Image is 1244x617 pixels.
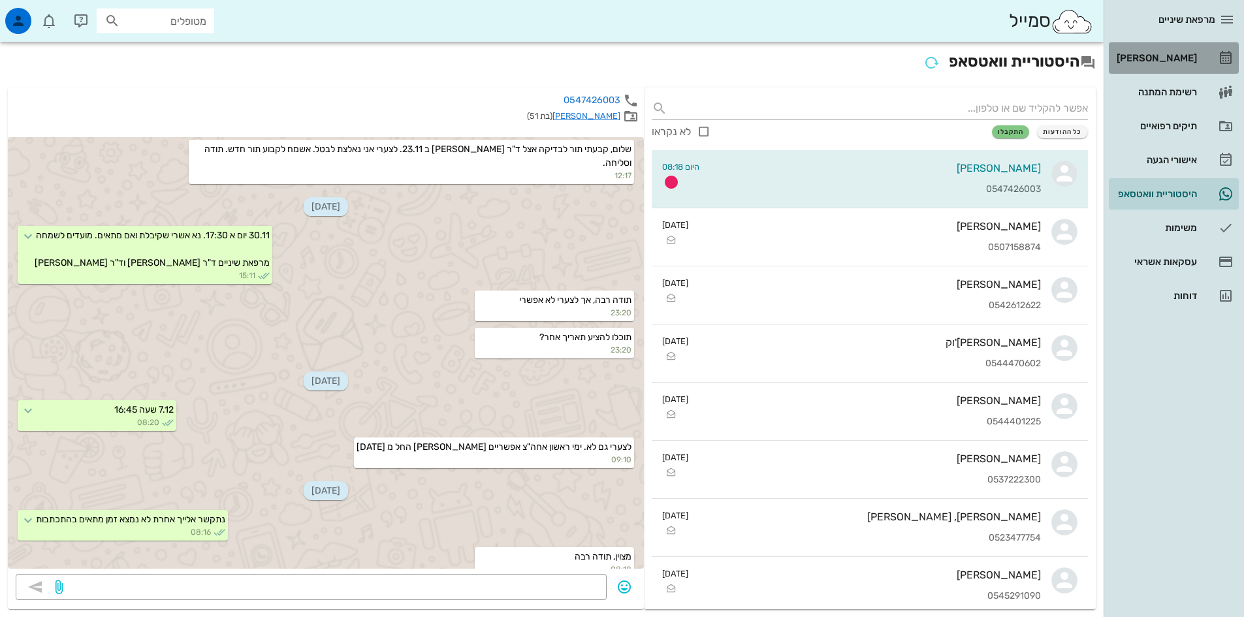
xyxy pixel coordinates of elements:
span: [DATE] [304,481,348,500]
div: סמייל [1009,7,1093,35]
span: 30.11 יום א 17:30. נא אשרי שקיבלת ואם מתאים. מועדים לשמחה מרפאת שיניים ד"ר [PERSON_NAME] וד"ר [PE... [35,230,270,268]
small: 23:20 [477,344,631,356]
span: נתקשר אלייך אחרת לא נמצא זמן מתאים בהתכתבות [36,514,225,525]
small: [DATE] [662,509,688,522]
span: 15:11 [239,270,255,281]
a: דוחות [1109,280,1239,311]
img: SmileCloud logo [1051,8,1093,35]
input: אפשר להקליד שם או טלפון... [673,98,1088,119]
a: [PERSON_NAME] [552,111,620,121]
div: תיקים רפואיים [1114,121,1197,131]
span: 08:20 [137,417,159,428]
a: אישורי הגעה [1109,144,1239,176]
div: היסטוריית וואטסאפ [1114,189,1197,199]
span: כל ההודעות [1043,128,1082,136]
span: מצוין, תודה רבה [575,551,631,562]
div: 0537222300 [699,475,1041,486]
div: 0547426003 [710,184,1041,195]
span: התקבלו [998,128,1023,136]
a: [PERSON_NAME] [1109,42,1239,74]
small: [DATE] [662,219,688,231]
small: 09:10 [357,454,631,466]
div: 0542612622 [699,300,1041,311]
span: לצערי גם לא. ימי ראשון אחה"צ אפשריים [PERSON_NAME] החל מ [DATE] [357,441,631,452]
span: שלום, קבעתי תור לבדיקה אצל ד"ר [PERSON_NAME] ב 23.11. לצערי אני נאלצת לבטל. אשמח לקבוע תור חדש. ת... [202,144,631,168]
a: 0547426003 [564,95,620,106]
div: 0507158874 [699,242,1041,253]
div: אישורי הגעה [1114,155,1197,165]
a: עסקאות אשראי [1109,246,1239,277]
small: [DATE] [662,335,688,347]
div: דוחות [1114,291,1197,301]
div: [PERSON_NAME] [699,278,1041,291]
small: 08:18 [477,563,631,575]
a: רשימת המתנה [1109,76,1239,108]
small: [DATE] [662,393,688,405]
small: [DATE] [662,567,688,580]
a: היסטוריית וואטסאפ [1109,178,1239,210]
small: [DATE] [662,277,688,289]
span: מרפאת שיניים [1158,14,1215,25]
button: כל ההודעות [1037,125,1088,138]
div: משימות [1114,223,1197,233]
span: [DATE] [304,197,348,216]
div: [PERSON_NAME] [710,162,1041,174]
button: התקבלו [992,125,1029,138]
div: [PERSON_NAME] [699,569,1041,581]
div: [PERSON_NAME] [699,394,1041,407]
div: [PERSON_NAME] [699,452,1041,465]
a: תיקים רפואיים [1109,110,1239,142]
small: היום 08:18 [662,161,699,173]
div: [PERSON_NAME] [699,220,1041,232]
span: (בת 51) [527,111,552,121]
div: 0523477754 [699,533,1041,544]
div: [PERSON_NAME]'וק [699,336,1041,349]
small: 23:20 [477,307,631,319]
div: [PERSON_NAME] [1114,53,1197,63]
span: תג [39,10,46,18]
div: [PERSON_NAME], [PERSON_NAME] [699,511,1041,523]
span: 08:16 [191,526,211,538]
h2: היסטוריית וואטסאפ [8,50,1096,74]
div: 0544401225 [699,417,1041,428]
span: 7.12 שעה 16:45 [114,404,174,415]
span: [DATE] [304,372,348,390]
div: לא נקראו [652,125,691,138]
small: 12:17 [191,170,631,182]
span: תודה רבה, אך לצערי לא אפשרי [519,294,631,306]
div: 0545291090 [699,591,1041,602]
div: רשימת המתנה [1114,87,1197,97]
div: עסקאות אשראי [1114,257,1197,267]
span: תוכלו להציע תאריך אחר? [539,332,631,343]
small: [DATE] [662,451,688,464]
div: 0544470602 [699,358,1041,370]
a: משימות [1109,212,1239,244]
